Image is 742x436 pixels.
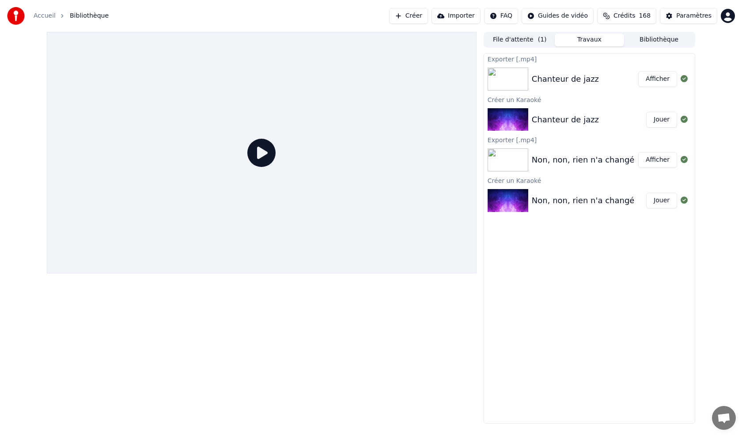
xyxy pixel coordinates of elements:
[484,94,695,105] div: Créer un Karaoké
[624,34,694,46] button: Bibliothèque
[484,175,695,186] div: Créer un Karaoké
[532,73,599,85] div: Chanteur de jazz
[532,194,635,207] div: Non, non, rien n'a changé
[660,8,717,24] button: Paramètres
[646,112,677,128] button: Jouer
[485,34,555,46] button: File d'attente
[638,71,677,87] button: Afficher
[7,7,25,25] img: youka
[638,152,677,168] button: Afficher
[613,11,635,20] span: Crédits
[70,11,109,20] span: Bibliothèque
[676,11,712,20] div: Paramètres
[555,34,625,46] button: Travaux
[432,8,481,24] button: Importer
[538,35,547,44] span: ( 1 )
[389,8,428,24] button: Créer
[522,8,594,24] button: Guides de vidéo
[484,134,695,145] div: Exporter [.mp4]
[712,406,736,430] a: Ouvrir le chat
[34,11,56,20] a: Accueil
[484,8,518,24] button: FAQ
[646,193,677,209] button: Jouer
[597,8,656,24] button: Crédits168
[484,53,695,64] div: Exporter [.mp4]
[532,114,599,126] div: Chanteur de jazz
[639,11,651,20] span: 168
[532,154,635,166] div: Non, non, rien n'a changé
[34,11,109,20] nav: breadcrumb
